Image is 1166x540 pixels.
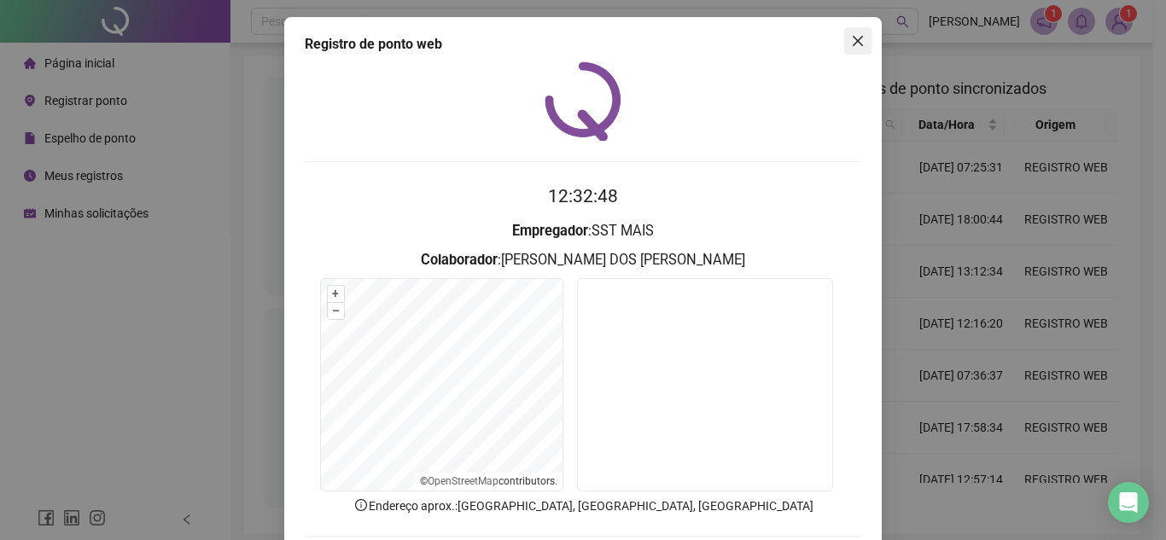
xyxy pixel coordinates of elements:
[328,286,344,302] button: +
[420,475,557,487] li: © contributors.
[548,186,618,206] time: 12:32:48
[305,34,861,55] div: Registro de ponto web
[328,303,344,319] button: –
[305,496,861,515] p: Endereço aprox. : [GEOGRAPHIC_DATA], [GEOGRAPHIC_DATA], [GEOGRAPHIC_DATA]
[353,497,369,513] span: info-circle
[844,27,872,55] button: Close
[428,475,498,487] a: OpenStreetMap
[305,220,861,242] h3: : SST MAIS
[305,249,861,271] h3: : [PERSON_NAME] DOS [PERSON_NAME]
[851,34,865,48] span: close
[421,252,498,268] strong: Colaborador
[545,61,621,141] img: QRPoint
[512,223,588,239] strong: Empregador
[1108,482,1149,523] div: Open Intercom Messenger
